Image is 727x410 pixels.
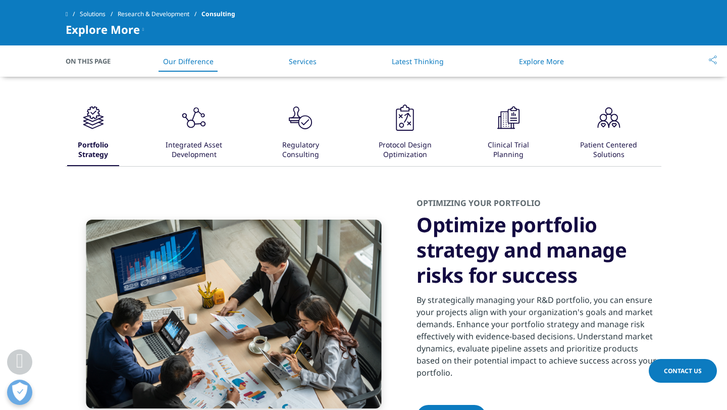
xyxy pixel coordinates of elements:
p: By strategically managing your R&D portfolio, you can ensure your projects align with your organi... [417,294,661,385]
div: Portfolio Strategy [67,135,119,166]
a: Latest Thinking [392,57,444,66]
h3: Optimize portfolio strategy and manage risks for success [417,212,661,288]
button: Clinical Trial Planning [477,102,539,166]
div: Clinical Trial Planning [478,135,539,166]
h2: OPTIMIZING YOUR PORTFOLIO [417,197,661,212]
button: Portfolio Strategy [66,102,119,166]
a: Research & Development [118,5,201,23]
div: Protocol Design Optimization [364,135,446,166]
a: Solutions [80,5,118,23]
button: Protocol Design Optimization [362,102,446,166]
span: Consulting [201,5,235,23]
a: Services [289,57,317,66]
button: Open Preferences [7,380,32,405]
div: Regulatory Consulting [269,135,332,166]
a: Explore More [519,57,564,66]
a: Contact Us [649,359,717,383]
div: Patient Centered Solutions [571,135,646,166]
button: Integrated Asset Development [149,102,237,166]
a: Our Difference [163,57,214,66]
span: Contact Us [664,367,702,375]
button: Patient Centered Solutions [569,102,646,166]
span: Explore More [66,23,140,35]
button: Regulatory Consulting [268,102,332,166]
span: On This Page [66,56,121,66]
div: Integrated Asset Development [151,135,237,166]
